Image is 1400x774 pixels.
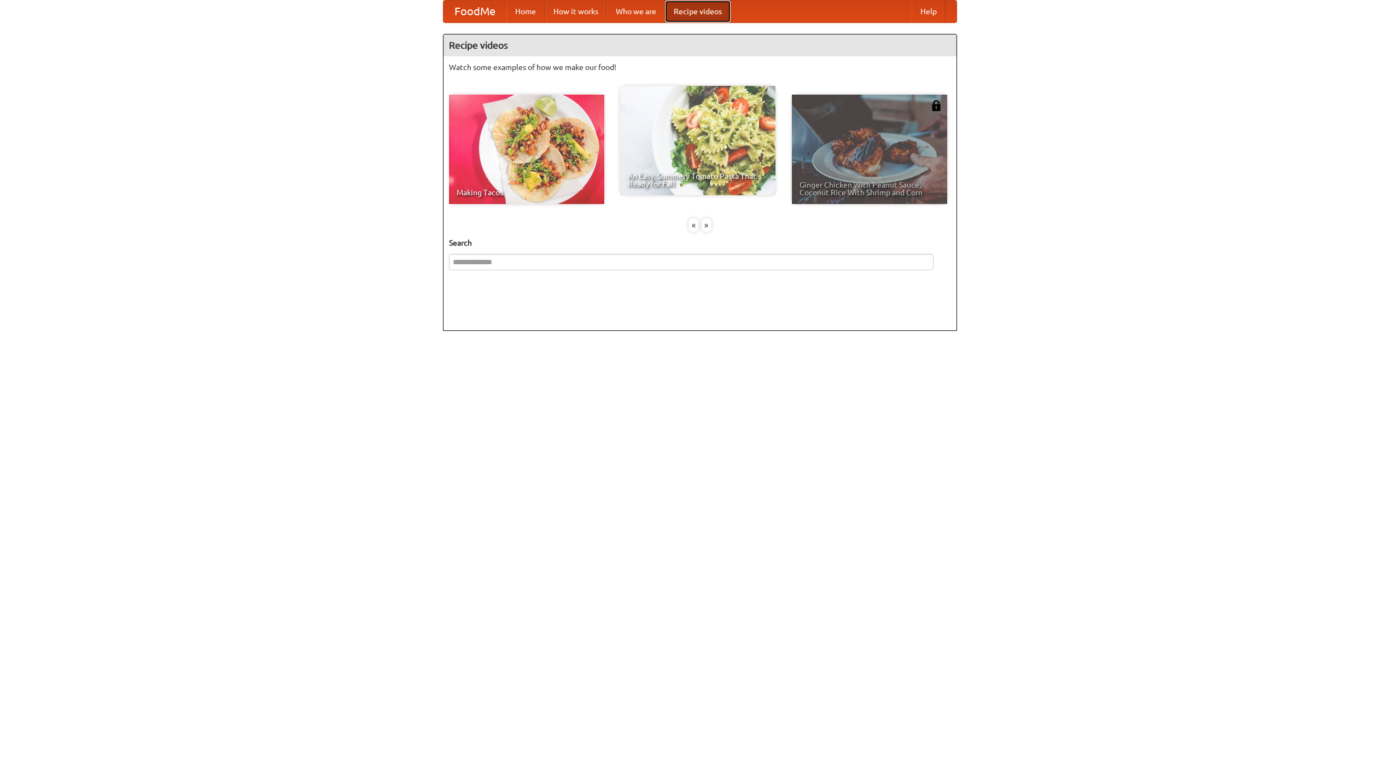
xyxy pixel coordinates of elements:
a: Home [506,1,545,22]
h4: Recipe videos [444,34,956,56]
a: How it works [545,1,607,22]
a: FoodMe [444,1,506,22]
h5: Search [449,237,951,248]
span: Making Tacos [457,189,597,196]
p: Watch some examples of how we make our food! [449,62,951,73]
span: An Easy, Summery Tomato Pasta That's Ready for Fall [628,172,768,188]
a: Making Tacos [449,95,604,204]
img: 483408.png [931,100,942,111]
div: » [702,218,711,232]
a: Help [912,1,946,22]
a: An Easy, Summery Tomato Pasta That's Ready for Fall [620,86,775,195]
div: « [689,218,698,232]
a: Who we are [607,1,665,22]
a: Recipe videos [665,1,731,22]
